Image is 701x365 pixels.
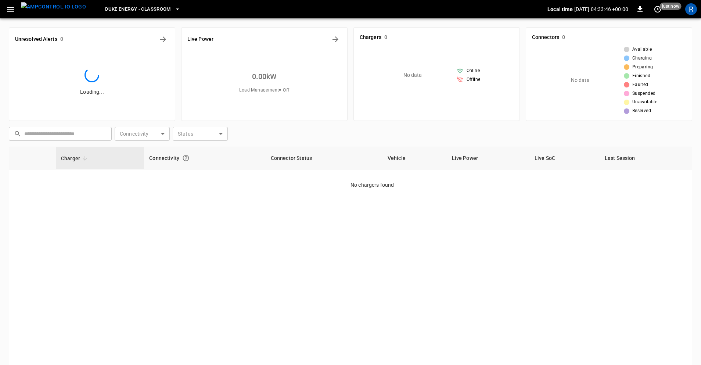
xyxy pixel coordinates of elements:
[15,35,57,43] h6: Unresolved Alerts
[574,6,628,13] p: [DATE] 04:33:46 +00:00
[529,147,600,169] th: Live SoC
[102,2,183,17] button: Duke Energy - Classroom
[21,2,86,11] img: ampcontrol.io logo
[600,147,692,169] th: Last Session
[360,33,381,42] h6: Chargers
[330,33,341,45] button: Energy Overview
[149,151,260,165] div: Connectivity
[632,46,652,53] span: Available
[632,72,650,80] span: Finished
[467,76,481,83] span: Offline
[632,99,657,106] span: Unavailable
[252,71,277,82] h6: 0.00 kW
[532,33,559,42] h6: Connectors
[105,5,171,14] span: Duke Energy - Classroom
[80,89,104,95] span: Loading...
[350,169,692,189] p: No chargers found
[403,71,422,79] p: No data
[239,87,289,94] span: Load Management = Off
[632,90,656,97] span: Suspended
[632,81,648,89] span: Faulted
[382,147,447,169] th: Vehicle
[660,3,682,10] span: just now
[652,3,664,15] button: set refresh interval
[447,147,529,169] th: Live Power
[60,35,63,43] h6: 0
[685,3,697,15] div: profile-icon
[632,55,652,62] span: Charging
[547,6,573,13] p: Local time
[187,35,213,43] h6: Live Power
[266,147,382,169] th: Connector Status
[179,151,193,165] button: Connection between the charger and our software.
[157,33,169,45] button: All Alerts
[562,33,565,42] h6: 0
[384,33,387,42] h6: 0
[571,76,590,84] p: No data
[632,107,651,115] span: Reserved
[467,67,480,75] span: Online
[61,154,90,163] span: Charger
[632,64,653,71] span: Preparing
